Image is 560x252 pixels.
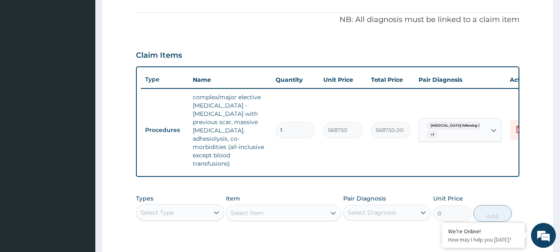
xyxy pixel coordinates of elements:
th: Total Price [367,71,415,88]
textarea: Type your message and hit 'Enter' [4,166,158,195]
label: Pair Diagnosis [343,194,386,203]
th: Actions [506,71,547,88]
div: We're Online! [448,228,519,235]
span: + 1 [427,131,438,139]
td: complex/major elective [MEDICAL_DATA] - [MEDICAL_DATA] with previous scar, massive [MEDICAL_DATA]... [189,89,272,172]
th: Quantity [272,71,319,88]
div: Chat with us now [43,46,139,57]
span: We're online! [48,74,114,158]
label: Item [226,194,240,203]
p: How may I help you today? [448,236,519,243]
div: Select Type [141,208,174,217]
p: NB: All diagnosis must be linked to a claim item [136,15,520,25]
div: Minimize live chat window [136,4,156,24]
th: Type [141,72,189,87]
div: Select Diagnosis [348,208,396,217]
th: Unit Price [319,71,367,88]
h3: Claim Items [136,51,182,60]
span: [MEDICAL_DATA] following Ces... [427,122,491,130]
th: Pair Diagnosis [415,71,506,88]
label: Unit Price [433,194,463,203]
img: d_794563401_company_1708531726252_794563401 [15,42,34,62]
td: Procedures [141,122,189,138]
label: Types [136,195,153,202]
button: Add [473,205,512,222]
th: Name [189,71,272,88]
